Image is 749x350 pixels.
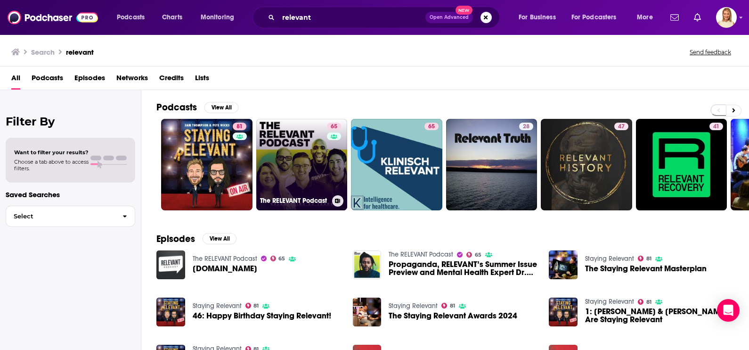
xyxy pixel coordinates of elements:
[638,256,651,261] a: 81
[585,255,634,263] a: Staying Relevant
[618,122,625,132] span: 47
[614,123,628,130] a: 47
[389,260,537,276] a: Propaganda, RELEVANT’s Summer Issue Preview and Mental Health Expert Dr. Peace Amadi
[646,300,651,304] span: 81
[236,122,243,132] span: 81
[193,265,257,273] a: Relevant.TV
[466,252,481,258] a: 65
[8,8,98,26] img: Podchaser - Follow, Share and Rate Podcasts
[156,233,195,245] h2: Episodes
[193,312,331,320] a: 46: Happy Birthday Staying Relevant!
[441,303,455,308] a: 81
[156,10,188,25] a: Charts
[193,302,242,310] a: Staying Relevant
[637,11,653,24] span: More
[351,119,442,210] a: 65
[687,48,734,56] button: Send feedback
[549,298,578,326] img: 1: Sam & Pete Are Staying Relevant
[156,298,185,326] img: 46: Happy Birthday Staying Relevant!
[195,70,209,90] a: Lists
[270,256,285,261] a: 65
[541,119,632,210] a: 47
[571,11,617,24] span: For Podcasters
[159,70,184,90] a: Credits
[14,149,89,156] span: Want to filter your results?
[353,298,382,326] img: The Staying Relevant Awards 2024
[256,119,348,210] a: 65The RELEVANT Podcast
[194,10,246,25] button: open menu
[74,70,105,90] a: Episodes
[193,255,257,263] a: The RELEVANT Podcast
[716,7,737,28] span: Logged in as leannebush
[204,102,238,113] button: View All
[713,122,719,132] span: 41
[646,257,651,261] span: 81
[162,11,182,24] span: Charts
[156,101,238,113] a: PodcastsView All
[278,10,425,25] input: Search podcasts, credits, & more...
[260,197,328,205] h3: The RELEVANT Podcast
[585,308,734,324] a: 1: Sam & Pete Are Staying Relevant
[156,233,236,245] a: EpisodesView All
[636,119,727,210] a: 41
[585,298,634,306] a: Staying Relevant
[519,123,533,130] a: 28
[32,70,63,90] span: Podcasts
[512,10,568,25] button: open menu
[716,7,737,28] button: Show profile menu
[389,312,517,320] a: The Staying Relevant Awards 2024
[110,10,157,25] button: open menu
[66,48,94,57] h3: relevant
[253,304,259,308] span: 81
[353,250,382,279] img: Propaganda, RELEVANT’s Summer Issue Preview and Mental Health Expert Dr. Peace Amadi
[549,250,578,279] img: The Staying Relevant Masterplan
[6,206,135,227] button: Select
[717,299,740,322] div: Open Intercom Messenger
[565,10,630,25] button: open menu
[475,253,481,257] span: 65
[519,11,556,24] span: For Business
[430,15,469,20] span: Open Advanced
[193,265,257,273] span: [DOMAIN_NAME]
[709,123,723,130] a: 41
[585,308,734,324] span: 1: [PERSON_NAME] & [PERSON_NAME] Are Staying Relevant
[389,250,453,258] a: The RELEVANT Podcast
[327,123,341,130] a: 65
[11,70,20,90] a: All
[261,7,509,28] div: Search podcasts, credits, & more...
[278,257,285,261] span: 65
[450,304,455,308] span: 81
[446,119,537,210] a: 28
[638,299,651,305] a: 81
[31,48,55,57] h3: Search
[201,11,234,24] span: Monitoring
[156,101,197,113] h2: Podcasts
[389,302,438,310] a: Staying Relevant
[233,123,246,130] a: 81
[245,303,259,308] a: 81
[6,190,135,199] p: Saved Searches
[331,122,337,132] span: 65
[425,12,473,23] button: Open AdvancedNew
[203,233,236,244] button: View All
[428,122,435,132] span: 65
[156,250,185,279] img: Relevant.TV
[116,70,148,90] a: Networks
[585,265,707,273] a: The Staying Relevant Masterplan
[6,213,115,219] span: Select
[667,9,683,25] a: Show notifications dropdown
[456,6,472,15] span: New
[523,122,529,132] span: 28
